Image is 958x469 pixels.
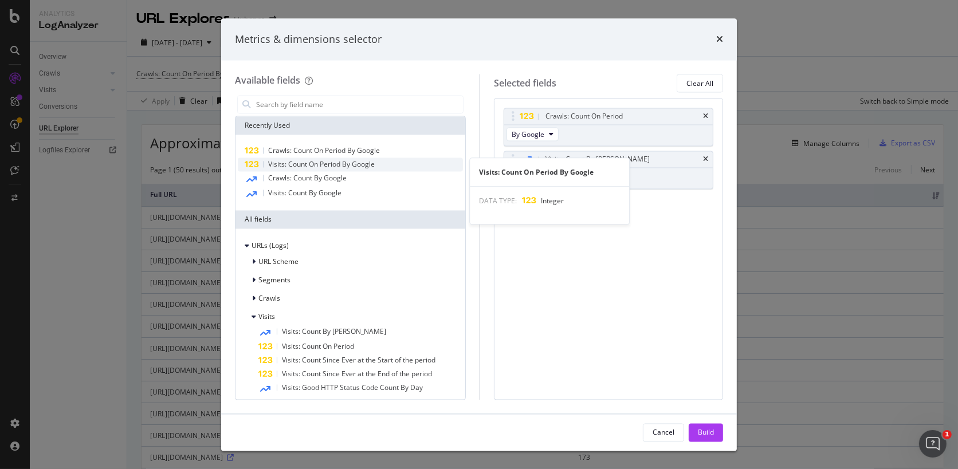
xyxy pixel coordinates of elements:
button: Clear All [677,74,723,93]
span: Visits [258,312,275,322]
button: By Google [507,128,559,141]
span: Crawls: Count By Google [268,174,347,183]
div: modal [221,18,737,451]
div: times [703,113,708,120]
div: Visits: Count By [PERSON_NAME]timesBy Google [504,151,713,190]
span: Visits: Count On Period [282,342,354,352]
div: Cancel [653,427,674,437]
div: Crawls: Count On PeriodtimesBy Google [504,108,713,147]
div: Selected fields [494,77,556,90]
div: Recently Used [235,117,465,135]
span: 1 [943,430,952,439]
span: Visits: Count By Google [268,188,341,198]
div: Visits: Count By [PERSON_NAME] [545,154,650,165]
span: URL Scheme [258,257,299,267]
div: Metrics & dimensions selector [235,32,382,47]
div: times [716,32,723,47]
div: All fields [235,211,465,229]
input: Search by field name [255,96,463,113]
span: Visits: Count By [PERSON_NAME] [282,327,386,337]
span: By Google [512,129,544,139]
span: Segments [258,275,290,285]
div: Build [698,427,714,437]
span: Visits: Count Since Ever at the End of the period [282,369,432,379]
span: Crawls: Count On Period By Google [268,146,380,156]
span: Integer [541,196,564,206]
button: Cancel [643,423,684,442]
span: Visits: Good HTTP Status Code Count By Day [282,383,423,393]
span: Crawls [258,294,280,304]
div: times [703,156,708,163]
div: Visits: Count On Period By Google [470,167,629,177]
span: Visits: Count On Period By Google [268,160,375,170]
div: Available fields [235,74,300,87]
span: Visits: Count Since Ever at the Start of the period [282,356,435,365]
div: Crawls: Count On Period [545,111,623,123]
button: Build [689,423,723,442]
span: DATA TYPE: [479,196,517,206]
span: URLs (Logs) [252,241,289,251]
iframe: Intercom live chat [919,430,947,458]
div: Clear All [686,78,713,88]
